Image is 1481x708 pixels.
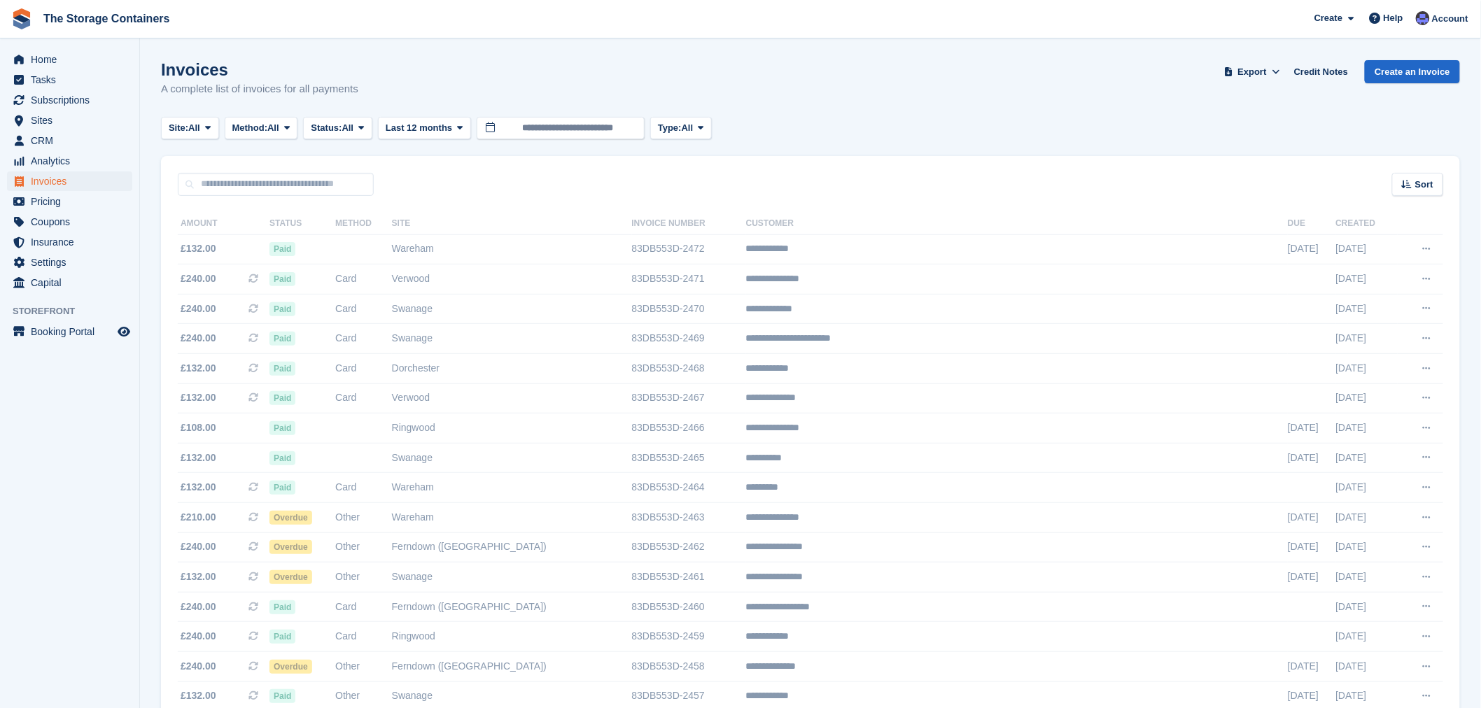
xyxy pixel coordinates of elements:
span: Capital [31,273,115,292]
a: menu [7,171,132,191]
span: Coupons [31,212,115,232]
a: menu [7,232,132,252]
img: stora-icon-8386f47178a22dfd0bd8f6a31ec36ba5ce8667c1dd55bd0f319d3a0aa187defe.svg [11,8,32,29]
span: Home [31,50,115,69]
a: Credit Notes [1289,60,1354,83]
span: Analytics [31,151,115,171]
a: menu [7,70,132,90]
span: Help [1384,11,1403,25]
img: Dan Excell [1416,11,1430,25]
span: Subscriptions [31,90,115,110]
a: Preview store [115,323,132,340]
span: CRM [31,131,115,150]
a: The Storage Containers [38,7,175,30]
h1: Invoices [161,60,358,79]
a: Create an Invoice [1365,60,1460,83]
a: menu [7,192,132,211]
a: menu [7,253,132,272]
a: menu [7,90,132,110]
a: menu [7,50,132,69]
p: A complete list of invoices for all payments [161,81,358,97]
button: Export [1221,60,1283,83]
span: Tasks [31,70,115,90]
span: Account [1432,12,1468,26]
a: menu [7,322,132,341]
span: Create [1314,11,1342,25]
a: menu [7,273,132,292]
a: menu [7,111,132,130]
span: Storefront [13,304,139,318]
span: Export [1238,65,1267,79]
a: menu [7,212,132,232]
span: Invoices [31,171,115,191]
span: Insurance [31,232,115,252]
span: Settings [31,253,115,272]
a: menu [7,131,132,150]
span: Pricing [31,192,115,211]
span: Booking Portal [31,322,115,341]
a: menu [7,151,132,171]
span: Sites [31,111,115,130]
